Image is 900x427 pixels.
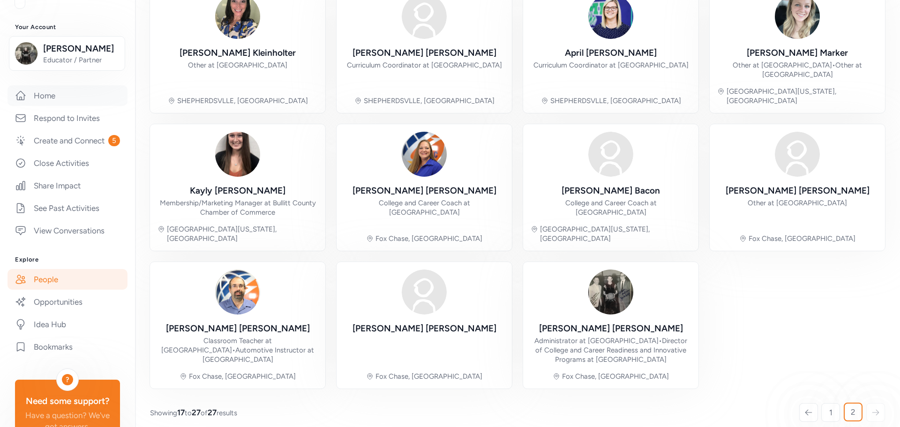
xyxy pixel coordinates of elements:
[7,175,127,196] a: Share Impact
[352,46,496,60] div: [PERSON_NAME] [PERSON_NAME]
[531,198,691,217] div: College and Career Coach at [GEOGRAPHIC_DATA]
[7,269,127,290] a: People
[157,336,318,364] div: Classroom Teacher at [GEOGRAPHIC_DATA] Automotive Instructor at [GEOGRAPHIC_DATA]
[7,130,127,151] a: Create and Connect5
[562,372,669,381] div: Fox Chase, [GEOGRAPHIC_DATA]
[775,132,820,177] img: Avatar
[749,234,855,243] div: Fox Chase, [GEOGRAPHIC_DATA]
[232,346,235,354] span: •
[344,198,504,217] div: College and Career Coach at [GEOGRAPHIC_DATA]
[821,403,840,422] a: 1
[7,198,127,218] a: See Past Activities
[167,225,318,243] div: [GEOGRAPHIC_DATA][US_STATE], [GEOGRAPHIC_DATA]
[7,292,127,312] a: Opportunities
[177,96,308,105] div: SHEPHERDSVLLE, [GEOGRAPHIC_DATA]
[726,184,870,197] div: [PERSON_NAME] [PERSON_NAME]
[375,372,482,381] div: Fox Chase, [GEOGRAPHIC_DATA]
[727,87,877,105] div: [GEOGRAPHIC_DATA][US_STATE], [GEOGRAPHIC_DATA]
[402,132,447,177] img: Avatar
[540,225,691,243] div: [GEOGRAPHIC_DATA][US_STATE], [GEOGRAPHIC_DATA]
[62,374,73,385] div: ?
[15,256,120,263] h3: Explore
[352,184,496,197] div: [PERSON_NAME] [PERSON_NAME]
[7,108,127,128] a: Respond to Invites
[208,408,217,417] span: 27
[364,96,495,105] div: SHEPHERDSVLLE, [GEOGRAPHIC_DATA]
[7,153,127,173] a: Close Activities
[717,60,877,79] div: Other at [GEOGRAPHIC_DATA] Other at [GEOGRAPHIC_DATA]
[157,198,318,217] div: Membership/Marketing Manager at Bullitt County Chamber of Commerce
[588,270,633,315] img: Avatar
[539,322,683,335] div: [PERSON_NAME] [PERSON_NAME]
[108,135,120,146] span: 5
[15,23,120,31] h3: Your Account
[748,198,847,208] div: Other at [GEOGRAPHIC_DATA]
[192,408,201,417] span: 27
[215,132,260,177] img: Avatar
[7,85,127,106] a: Home
[347,60,502,70] div: Curriculum Coordinator at [GEOGRAPHIC_DATA]
[215,270,260,315] img: Avatar
[851,406,855,418] span: 2
[588,132,633,177] img: Avatar
[375,234,482,243] div: Fox Chase, [GEOGRAPHIC_DATA]
[565,46,657,60] div: April [PERSON_NAME]
[43,55,119,65] span: Educator / Partner
[43,42,119,55] span: [PERSON_NAME]
[402,270,447,315] img: Avatar
[531,336,691,364] div: Administrator at [GEOGRAPHIC_DATA] Director of College and Career Readiness and Innovative Progra...
[352,322,496,335] div: [PERSON_NAME] [PERSON_NAME]
[180,46,296,60] div: [PERSON_NAME] Kleinholter
[177,408,185,417] span: 17
[747,46,848,60] div: [PERSON_NAME] Marker
[189,372,296,381] div: Fox Chase, [GEOGRAPHIC_DATA]
[9,36,125,71] button: [PERSON_NAME]Educator / Partner
[659,337,662,345] span: •
[188,60,287,70] div: Other at [GEOGRAPHIC_DATA]
[7,314,127,335] a: Idea Hub
[533,60,689,70] div: Curriculum Coordinator at [GEOGRAPHIC_DATA]
[550,96,681,105] div: SHEPHERDSVLLE, [GEOGRAPHIC_DATA]
[832,61,835,69] span: •
[829,407,832,418] span: 1
[166,322,310,335] div: [PERSON_NAME] [PERSON_NAME]
[22,395,112,408] div: Need some support?
[150,407,237,418] span: Showing to of results
[7,337,127,357] a: Bookmarks
[562,184,660,197] div: [PERSON_NAME] Bacon
[190,184,285,197] div: Kayly [PERSON_NAME]
[7,220,127,241] a: View Conversations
